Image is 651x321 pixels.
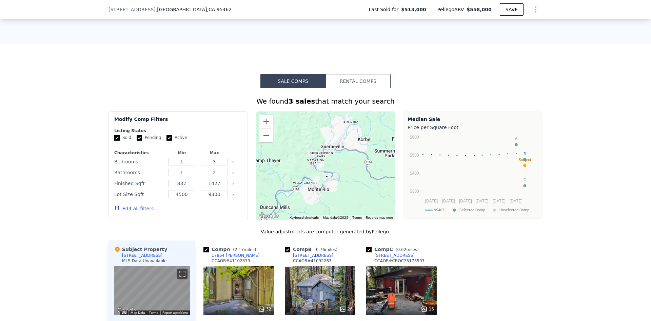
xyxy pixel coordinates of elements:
input: Sold [114,135,120,141]
a: [STREET_ADDRESS] [366,253,415,258]
div: 17864 [PERSON_NAME] [212,253,260,258]
div: Bedrooms [114,157,164,166]
text: 95462 [434,208,444,212]
span: ( miles) [230,247,259,252]
input: Active [166,135,172,141]
div: 20215 Willow Rd [323,173,331,185]
img: Google [258,211,280,220]
div: We found that match your search [108,96,542,106]
a: Open this area in Google Maps (opens a new window) [258,211,280,220]
div: Lot Size Sqft [114,190,164,199]
div: Street View [114,266,190,315]
span: ( miles) [393,247,421,252]
span: Last Sold for [369,6,401,13]
text: C [524,178,526,182]
text: Selected Comp [459,208,485,212]
div: Subject Property [114,246,167,253]
div: Price per Square Foot [408,123,538,132]
div: CCAOR # CROC25173507 [374,258,425,264]
a: 17864 [PERSON_NAME] [203,253,260,258]
div: 26 [339,306,353,313]
label: Sold [114,135,131,141]
button: Clear [232,172,235,174]
span: [STREET_ADDRESS] [108,6,156,13]
div: Max [199,150,229,156]
svg: A chart. [408,132,538,217]
a: Terms (opens in new tab) [149,311,158,315]
div: Listing Status [114,128,242,133]
div: Min [167,150,197,156]
div: Comp B [285,246,340,253]
button: Keyboard shortcuts [122,311,126,314]
button: Edit all filters [114,205,154,212]
div: Map [114,266,190,315]
span: , CA 95462 [207,7,232,12]
a: Open this area in Google Maps (opens a new window) [116,306,138,315]
strong: 3 sales [289,97,315,105]
img: Google [116,306,138,315]
div: Median Sale [408,116,538,123]
div: CCAOR # 41092263 [293,258,332,264]
button: Zoom in [259,115,273,128]
button: Zoom out [259,129,273,142]
div: Characteristics [114,150,164,156]
div: Comp C [366,246,421,253]
button: Sale Comps [260,74,325,88]
text: Subject [518,158,531,162]
div: 20641 Monte Rio Ave [312,176,320,187]
a: [STREET_ADDRESS] [285,253,333,258]
text: $500 [410,153,419,158]
span: $558,000 [467,7,492,12]
div: Value adjustments are computer generated by Pellego . [108,228,542,235]
span: ( miles) [312,247,340,252]
button: Show Options [529,3,542,16]
button: Keyboard shortcuts [290,215,319,220]
span: , [GEOGRAPHIC_DATA] [156,6,232,13]
text: $300 [410,189,419,194]
text: Unselected Comp [499,208,529,212]
div: [STREET_ADDRESS] [293,253,333,258]
div: [STREET_ADDRESS] [374,253,415,258]
text: [DATE] [425,199,438,203]
div: 18512 Hwy 116 [317,161,324,173]
span: 2.17 [235,247,244,252]
button: Map Data [131,310,145,315]
div: Comp A [203,246,259,253]
div: CCAOR # 41102879 [212,258,250,264]
input: Pending [137,135,142,141]
div: Finished Sqft [114,179,164,188]
div: MLS Data Unavailable [122,258,167,264]
text: A [515,137,518,141]
text: [DATE] [510,199,522,203]
button: Toggle fullscreen view [177,269,188,279]
text: [DATE] [459,199,472,203]
div: 16 [421,306,434,313]
span: $513,000 [401,6,426,13]
button: SAVE [500,3,524,16]
span: 0.62 [397,247,406,252]
div: 32 [258,306,271,313]
div: 17864 Neeley Rd [331,134,338,146]
div: Modify Comp Filters [114,116,242,128]
span: 0.76 [316,247,325,252]
text: [DATE] [442,199,455,203]
button: Clear [232,182,235,185]
span: Map data ©2025 [323,216,348,219]
a: Terms (opens in new tab) [352,216,362,219]
text: B [524,151,526,156]
label: Pending [137,135,161,141]
button: Rental Comps [325,74,391,88]
div: [STREET_ADDRESS] [122,253,162,258]
text: [DATE] [493,199,506,203]
text: $600 [410,135,419,140]
div: Bathrooms [114,168,164,177]
label: Active [166,135,187,141]
text: $400 [410,171,419,176]
button: Clear [232,161,235,163]
text: [DATE] [476,199,489,203]
span: Pellego ARV [437,6,467,13]
a: Report a map error [366,216,393,219]
button: Clear [232,193,235,196]
a: Report a problem [162,311,188,315]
